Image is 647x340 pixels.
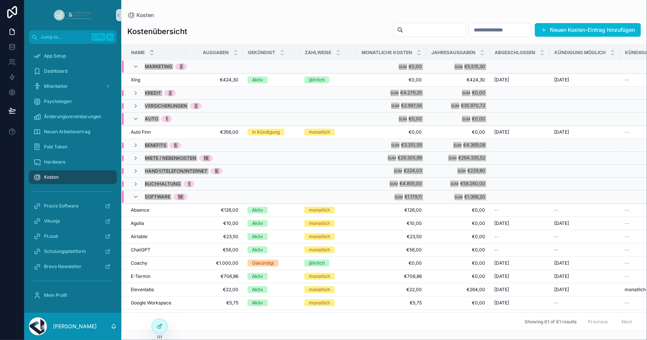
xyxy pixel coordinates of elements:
span: €0,00 [472,90,485,95]
span: [DATE] [494,129,509,135]
button: Neuen Kosten-Eintrag hinzufügen [535,23,641,37]
a: E-Termin [131,273,182,279]
a: €0,00 [431,129,485,135]
span: €126,00 [191,207,238,213]
a: Mein Profil [29,289,117,302]
div: 1 [188,181,190,187]
span: Auto [145,116,158,122]
span: €5,75 [191,300,238,306]
span: [DATE] [494,260,509,266]
span: [DATE] [494,300,509,306]
a: €5,75 [361,300,422,306]
a: -- [494,207,545,213]
a: [DATE] [554,273,616,279]
a: Änderungsvereinbarungen [29,110,117,123]
span: Showing 61 of 61 results [525,319,577,325]
span: Versicherungen [145,103,187,109]
span: Kündigung möglich [555,50,606,56]
a: €356,00 [191,129,238,135]
span: K [107,34,113,40]
a: €56,00 [361,247,422,253]
a: [DATE] [554,260,616,266]
small: Sum [391,143,399,147]
a: €0,00 [431,300,485,306]
a: [DATE] [554,77,616,83]
a: €0,00 [431,234,485,240]
span: €0,00 [361,77,422,83]
span: Xing [131,77,140,83]
div: Aktiv [252,286,263,293]
a: [DATE] [554,220,616,226]
small: Sum [457,169,466,173]
small: Sum [453,143,462,147]
div: scrollable content [24,44,121,312]
span: -- [494,247,499,253]
a: €126,00 [361,207,422,213]
span: €264.335,52 [458,155,485,161]
span: Elevenlabs [131,287,154,293]
a: -- [554,300,616,306]
span: ChatGPT [131,247,150,253]
span: -- [625,77,629,83]
span: -- [625,220,629,226]
a: €424,30 [431,77,485,83]
a: -- [554,207,616,213]
small: Sum [399,117,407,121]
span: -- [554,300,559,306]
span: Kredit [145,90,161,96]
span: €35.970,72 [461,103,485,108]
span: Absence [131,207,149,213]
a: monatlich [304,207,352,214]
a: [DATE] [494,273,545,279]
small: Sum [450,182,459,186]
a: [DATE] [494,300,545,306]
span: Mitarbeiter [44,83,68,89]
div: jährlich [309,260,325,267]
span: Jahresausgaben [431,50,475,56]
a: €0,00 [431,207,485,213]
span: Airtable [131,234,147,240]
small: Sum [399,65,407,69]
span: [DATE] [554,129,569,135]
span: Benefits [145,142,166,148]
a: Aktiv [248,273,295,280]
small: Sum [448,156,457,160]
h1: Kostenübersicht [127,26,187,37]
a: App Setup [29,49,117,63]
div: monatlich [309,299,330,306]
small: Sum [390,91,399,95]
span: [DATE] [554,260,569,266]
span: €0,00 [361,260,422,266]
div: Gekündigt [252,260,274,267]
a: Vikunja [29,214,117,228]
span: €22,00 [361,287,422,293]
span: Software [145,194,170,200]
span: Dashboard [44,68,67,74]
p: [PERSON_NAME] [53,323,97,330]
a: Elevenlabs [131,287,182,293]
span: Monatliche Kosten [362,50,412,56]
a: €0,00 [361,129,422,135]
div: 2 [180,64,182,70]
span: €706,86 [361,273,422,279]
a: Coachy [131,260,182,266]
small: Sum [462,91,470,95]
span: €1.179,11 [404,194,422,200]
a: €23,50 [361,234,422,240]
div: 1 [166,116,168,122]
span: Marketing [145,64,172,70]
small: Sum [394,169,402,173]
a: Aktiv [248,220,295,227]
a: monatlich [304,246,352,253]
span: Ctrl [92,33,105,41]
div: monatlich [309,207,330,214]
a: monatlich [304,233,352,240]
a: Neuen Arbeitsvertrag [29,125,117,139]
span: Schulungsplattform [44,248,86,254]
span: €56,00 [191,247,238,253]
a: €424,30 [191,77,238,83]
span: -- [554,234,559,240]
